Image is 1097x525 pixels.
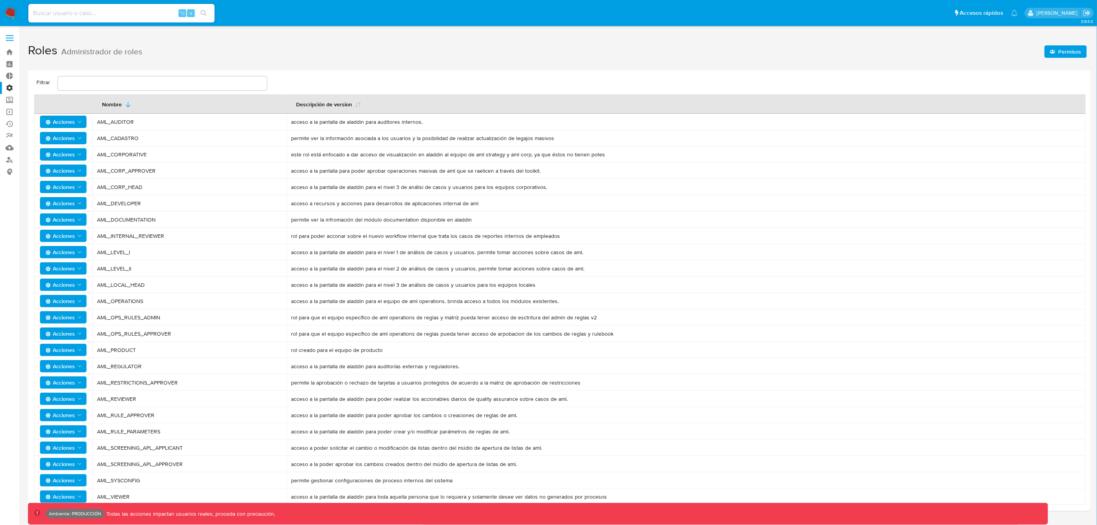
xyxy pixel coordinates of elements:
[179,9,185,17] span: ⌥
[1011,10,1018,16] a: Notificaciones
[104,510,275,518] p: Todas las acciones impactan usuarios reales, proceda con precaución.
[190,9,192,17] span: s
[1036,9,1080,17] p: yamil.zavala@mercadolibre.com
[49,512,101,515] p: Ambiente: PRODUCCIÓN
[1083,9,1091,17] a: Salir
[196,8,211,19] button: search-icon
[960,9,1003,17] span: Accesos rápidos
[28,8,215,18] input: Buscar usuario o caso...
